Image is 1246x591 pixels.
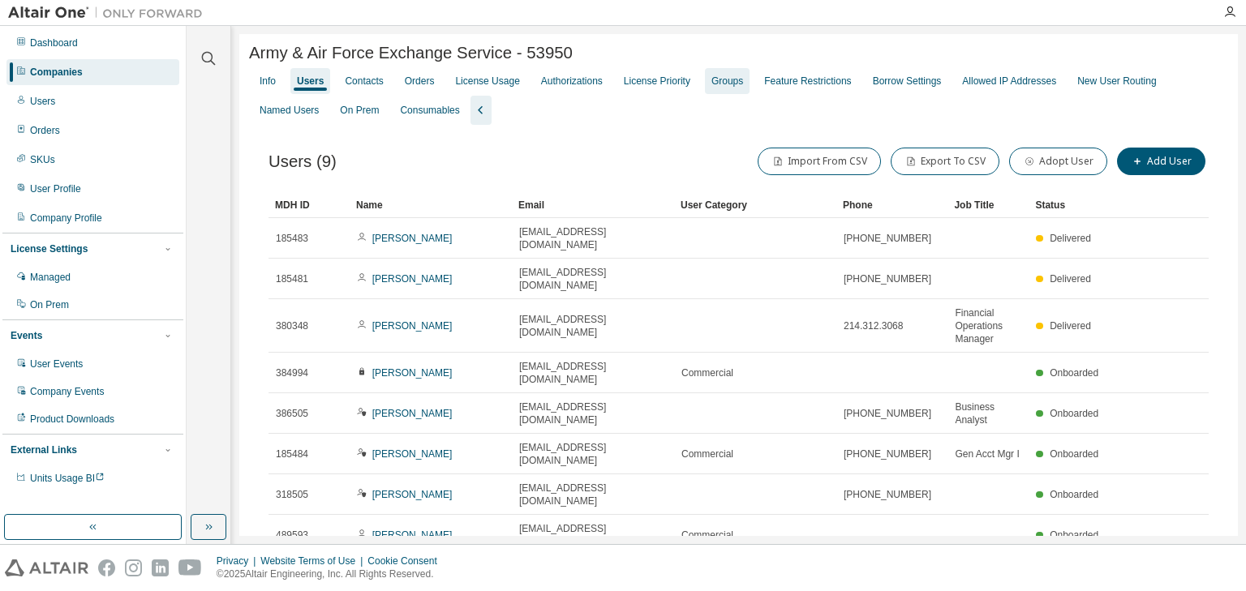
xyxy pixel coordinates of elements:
span: Onboarded [1050,448,1098,460]
span: [EMAIL_ADDRESS][DOMAIN_NAME] [519,482,667,507]
span: Delivered [1050,320,1091,332]
img: linkedin.svg [152,559,169,576]
div: Website Terms of Use [260,555,367,567]
span: Onboarded [1050,367,1098,379]
div: Companies [30,66,83,79]
div: MDH ID [275,192,343,218]
div: Borrow Settings [873,75,942,88]
div: Orders [30,124,60,137]
div: Info [260,75,276,88]
div: Company Events [30,385,104,398]
div: New User Routing [1077,75,1156,88]
span: 318505 [276,488,308,501]
span: [PHONE_NUMBER] [844,448,931,460]
a: [PERSON_NAME] [372,367,453,379]
div: License Priority [624,75,690,88]
a: [PERSON_NAME] [372,320,453,332]
span: [EMAIL_ADDRESS][DOMAIN_NAME] [519,266,667,292]
img: instagram.svg [125,559,142,576]
div: Company Profile [30,212,102,225]
span: 489593 [276,529,308,542]
button: Export To CSV [891,148,999,175]
span: 380348 [276,319,308,332]
button: Add User [1117,148,1205,175]
span: [EMAIL_ADDRESS][DOMAIN_NAME] [519,400,667,426]
img: Altair One [8,5,211,21]
img: altair_logo.svg [5,559,88,576]
div: Users [297,75,324,88]
span: [EMAIL_ADDRESS][DOMAIN_NAME] [519,360,667,386]
div: Name [356,192,505,218]
a: [PERSON_NAME] [372,489,453,500]
span: 386505 [276,407,308,420]
span: Financial Operations Manager [955,306,1021,345]
div: User Profile [30,182,81,195]
div: Orders [405,75,435,88]
div: Users [30,95,55,108]
div: Phone [843,192,941,218]
span: Commercial [681,448,733,460]
a: [PERSON_NAME] [372,529,453,541]
span: Army & Air Force Exchange Service - 53950 [249,44,573,62]
span: Gen Acct Mgr I [955,448,1019,460]
div: License Usage [455,75,519,88]
div: Authorizations [541,75,603,88]
div: Consumables [400,104,459,117]
span: Units Usage BI [30,473,105,484]
span: 185481 [276,272,308,285]
span: [PHONE_NUMBER] [844,232,931,245]
span: 384994 [276,366,308,379]
div: External Links [11,443,77,456]
div: License Settings [11,242,88,255]
div: On Prem [340,104,379,117]
span: Commercial [681,366,733,379]
div: Allowed IP Addresses [962,75,1056,88]
span: [EMAIL_ADDRESS][DOMAIN_NAME] [519,522,667,548]
span: 185483 [276,232,308,245]
div: SKUs [30,153,55,166]
span: Commercial [681,529,733,542]
span: Onboarded [1050,529,1098,541]
a: [PERSON_NAME] [372,273,453,285]
div: Cookie Consent [367,555,446,567]
a: [PERSON_NAME] [372,233,453,244]
span: [PHONE_NUMBER] [844,407,931,420]
a: [PERSON_NAME] [372,408,453,419]
div: Email [518,192,668,218]
button: Adopt User [1009,148,1107,175]
span: 214.312.3068 [844,319,903,332]
div: User Events [30,358,83,370]
div: Status [1035,192,1103,218]
span: Delivered [1050,233,1091,244]
img: facebook.svg [98,559,115,576]
div: Product Downloads [30,413,114,426]
div: Events [11,329,42,342]
div: Dashboard [30,36,78,49]
div: User Category [681,192,830,218]
div: Contacts [345,75,383,88]
img: youtube.svg [178,559,202,576]
span: [EMAIL_ADDRESS][DOMAIN_NAME] [519,441,667,467]
p: © 2025 Altair Engineering, Inc. All Rights Reserved. [217,567,447,581]
span: [EMAIL_ADDRESS][DOMAIN_NAME] [519,313,667,339]
div: Feature Restrictions [764,75,851,88]
span: Onboarded [1050,489,1098,500]
span: Users (9) [269,152,337,171]
div: Groups [711,75,743,88]
div: Job Title [954,192,1022,218]
span: Onboarded [1050,408,1098,419]
span: [EMAIL_ADDRESS][DOMAIN_NAME] [519,225,667,251]
div: Managed [30,271,71,284]
span: Business Analyst [955,400,1021,426]
div: Privacy [217,555,260,567]
span: [PHONE_NUMBER] [844,488,931,501]
span: Delivered [1050,273,1091,285]
a: [PERSON_NAME] [372,448,453,460]
span: 185484 [276,448,308,460]
div: On Prem [30,298,69,311]
div: Named Users [260,104,319,117]
span: [PHONE_NUMBER] [844,272,931,285]
button: Import From CSV [758,148,881,175]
